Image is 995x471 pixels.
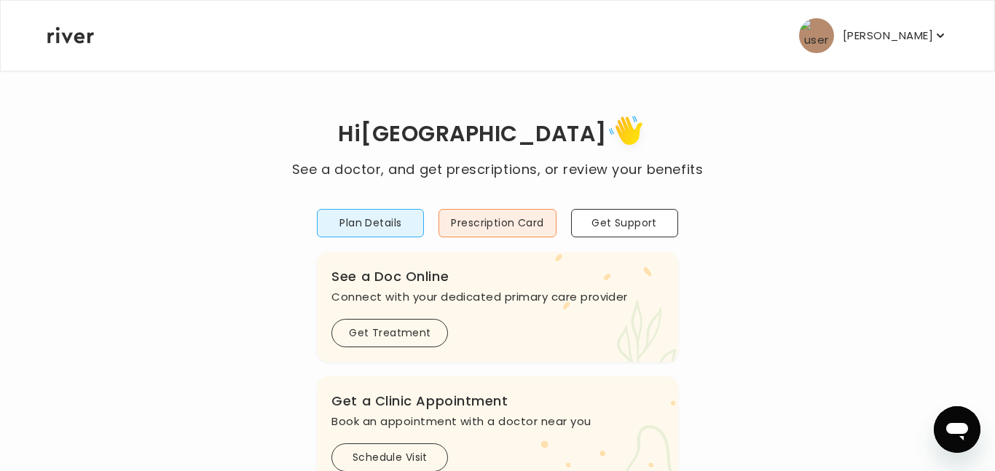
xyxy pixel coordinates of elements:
[292,159,703,180] p: See a doctor, and get prescriptions, or review your benefits
[438,209,556,237] button: Prescription Card
[331,411,663,432] p: Book an appointment with a doctor near you
[317,209,424,237] button: Plan Details
[331,287,663,307] p: Connect with your dedicated primary care provider
[331,319,448,347] button: Get Treatment
[799,18,834,53] img: user avatar
[934,406,980,453] iframe: Button to launch messaging window
[843,25,933,46] p: [PERSON_NAME]
[292,111,703,159] h1: Hi [GEOGRAPHIC_DATA]
[571,209,678,237] button: Get Support
[799,18,948,53] button: user avatar[PERSON_NAME]
[331,266,663,287] h3: See a Doc Online
[331,391,663,411] h3: Get a Clinic Appointment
